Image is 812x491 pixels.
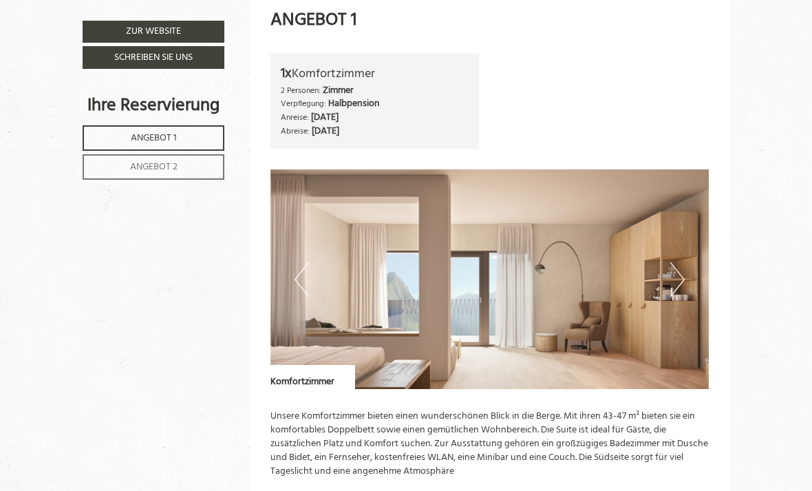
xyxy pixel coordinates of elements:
b: [DATE] [312,123,339,139]
button: Previous [295,262,309,297]
p: Unsere Komfortzimmer bieten einen wunderschönen Blick in die Berge. Mit ihren 43-47 m² bieten sie... [270,410,709,479]
small: Abreise: [281,125,310,138]
small: 2 Personen: [281,84,321,97]
small: Anreise: [281,111,309,124]
b: Halbpension [328,96,380,112]
b: [DATE] [311,109,339,125]
a: Schreiben Sie uns [83,46,224,69]
b: Zimmer [323,83,354,98]
a: Zur Website [83,21,224,43]
div: Komfortzimmer [281,64,469,84]
small: Verpflegung: [281,97,326,110]
span: Angebot 2 [130,159,178,175]
span: Angebot 1 [131,130,177,146]
div: Komfortzimmer [270,365,355,389]
div: Ihre Reservierung [83,93,224,118]
b: 1x [281,63,292,85]
img: image [270,169,709,389]
button: Next [670,262,685,297]
div: Angebot 1 [270,8,356,33]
